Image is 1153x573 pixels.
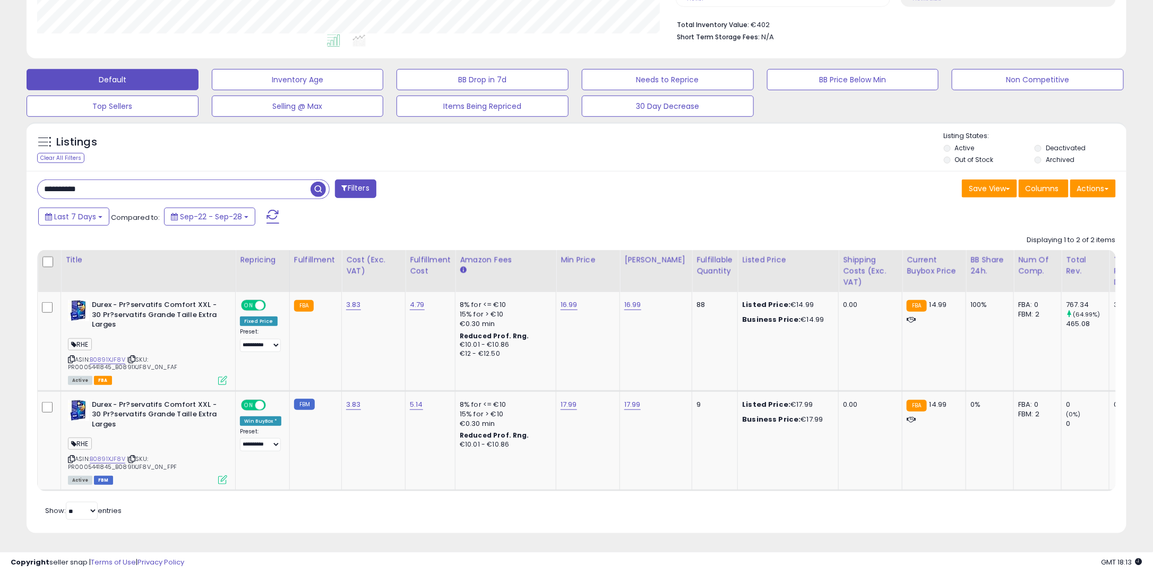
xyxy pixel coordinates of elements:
[907,254,961,277] div: Current Buybox Price
[294,254,337,266] div: Fulfillment
[242,400,255,409] span: ON
[264,400,281,409] span: OFF
[624,399,641,410] a: 17.99
[762,32,775,42] span: N/A
[460,319,548,329] div: €0.30 min
[94,476,113,485] span: FBM
[970,300,1005,310] div: 100%
[1070,179,1116,198] button: Actions
[294,300,314,312] small: FBA
[1018,400,1053,409] div: FBA: 0
[696,254,733,277] div: Fulfillable Quantity
[68,400,89,421] img: 51rH2TrLzTL._SL40_.jpg
[212,96,384,117] button: Selling @ Max
[397,96,569,117] button: Items Being Repriced
[68,400,227,484] div: ASIN:
[68,438,92,450] span: RHE
[27,69,199,90] button: Default
[1066,419,1109,429] div: 0
[1027,235,1116,245] div: Displaying 1 to 2 of 2 items
[1114,300,1137,310] div: 302.26
[1102,557,1142,567] span: 2025-10-6 18:13 GMT
[742,400,830,409] div: €17.99
[11,558,184,568] div: seller snap | |
[742,414,801,424] b: Business Price:
[410,399,423,410] a: 5.14
[460,409,548,419] div: 15% for > €10
[1018,409,1053,419] div: FBM: 2
[38,208,109,226] button: Last 7 Days
[242,301,255,310] span: ON
[1026,183,1059,194] span: Columns
[742,399,790,409] b: Listed Price:
[27,96,199,117] button: Top Sellers
[68,355,177,371] span: | SKU: PR0005441845_B0891XJF8V_0N_FAF
[907,300,926,312] small: FBA
[1018,310,1053,319] div: FBM: 2
[212,69,384,90] button: Inventory Age
[742,254,834,266] div: Listed Price
[767,69,939,90] button: BB Price Below Min
[460,400,548,409] div: 8% for <= €10
[962,179,1017,198] button: Save View
[460,419,548,429] div: €0.30 min
[742,300,830,310] div: €14.99
[90,455,125,464] a: B0891XJF8V
[970,254,1009,277] div: BB Share 24h.
[696,300,729,310] div: 88
[561,300,578,310] a: 16.99
[346,300,361,310] a: 3.83
[696,400,729,409] div: 9
[907,400,926,412] small: FBA
[955,143,975,152] label: Active
[955,155,994,164] label: Out of Stock
[1066,410,1081,418] small: (0%)
[94,376,112,385] span: FBA
[137,557,184,567] a: Privacy Policy
[742,415,830,424] div: €17.99
[37,153,84,163] div: Clear All Filters
[1066,400,1109,409] div: 0
[410,254,451,277] div: Fulfillment Cost
[460,431,529,440] b: Reduced Prof. Rng.
[54,211,96,222] span: Last 7 Days
[92,400,221,432] b: Durex - Pr?servatifs Comfort XXL - 30 Pr?servatifs Grande Taille Extra Larges
[1066,319,1109,329] div: 465.08
[944,131,1127,141] p: Listing States:
[677,32,760,41] b: Short Term Storage Fees:
[11,557,49,567] strong: Copyright
[1114,254,1141,288] div: Total Rev. Diff.
[843,400,894,409] div: 0.00
[1046,155,1075,164] label: Archived
[68,376,92,385] span: All listings currently available for purchase on Amazon
[460,340,548,349] div: €10.01 - €10.86
[92,300,221,332] b: Durex - Pr?servatifs Comfort XXL - 30 Pr?servatifs Grande Taille Extra Larges
[164,208,255,226] button: Sep-22 - Sep-28
[240,317,278,326] div: Fixed Price
[677,20,750,29] b: Total Inventory Value:
[1066,300,1109,310] div: 767.34
[410,300,425,310] a: 4.79
[264,301,281,310] span: OFF
[346,254,401,277] div: Cost (Exc. VAT)
[1114,400,1137,409] div: 0.00
[111,212,160,223] span: Compared to:
[742,314,801,324] b: Business Price:
[1019,179,1069,198] button: Columns
[1073,310,1100,319] small: (64.99%)
[624,300,641,310] a: 16.99
[970,400,1005,409] div: 0%
[1046,143,1086,152] label: Deactivated
[561,254,615,266] div: Min Price
[45,506,122,516] span: Show: entries
[90,355,125,364] a: B0891XJF8V
[68,455,177,471] span: | SKU: PR0005441845_B0891XJF8V_0N_FPF
[582,69,754,90] button: Needs to Reprice
[624,254,687,266] div: [PERSON_NAME]
[346,399,361,410] a: 3.83
[952,69,1124,90] button: Non Competitive
[930,399,947,409] span: 14.99
[68,476,92,485] span: All listings currently available for purchase on Amazon
[1018,300,1053,310] div: FBA: 0
[677,18,1108,30] li: €402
